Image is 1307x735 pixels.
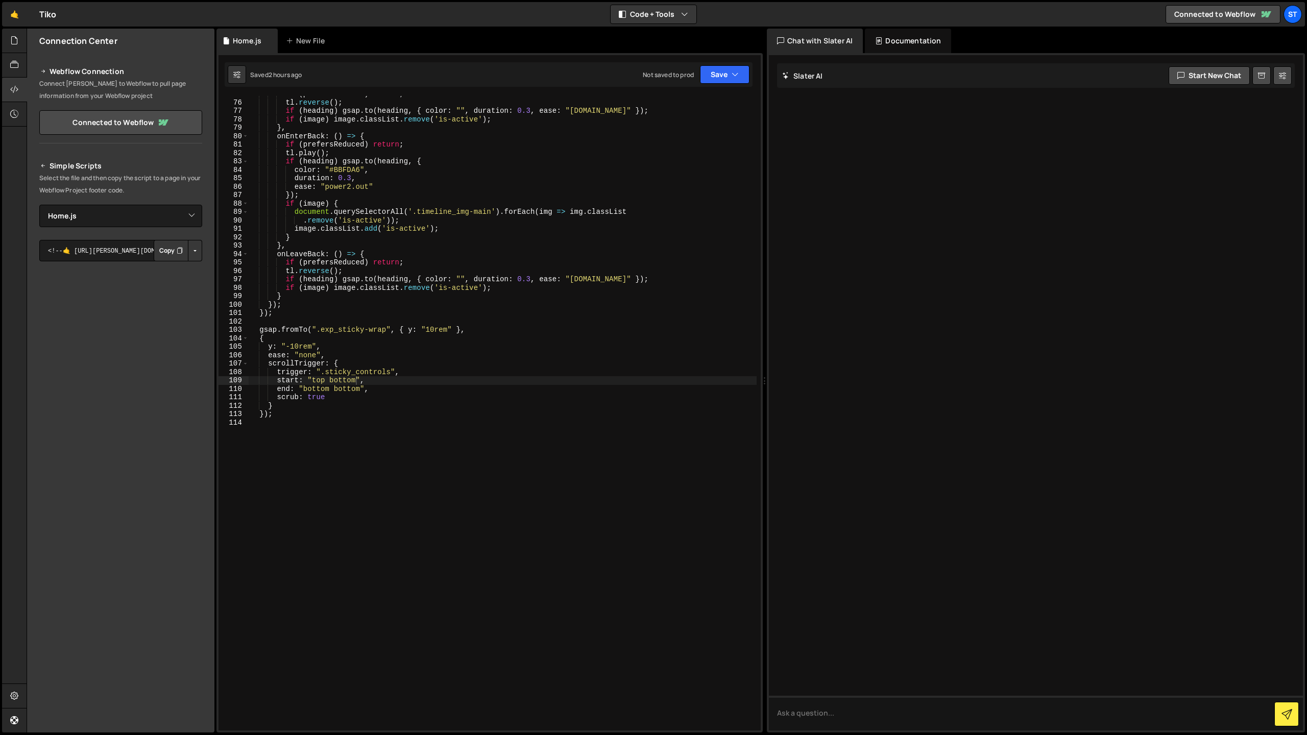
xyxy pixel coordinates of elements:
[154,240,202,261] div: Button group with nested dropdown
[782,71,823,81] h2: Slater AI
[219,402,249,410] div: 112
[219,368,249,377] div: 108
[219,140,249,149] div: 81
[219,233,249,242] div: 92
[219,241,249,250] div: 93
[269,70,302,79] div: 2 hours ago
[219,208,249,216] div: 89
[219,183,249,191] div: 86
[39,240,202,261] textarea: <!--🤙 [URL][PERSON_NAME][DOMAIN_NAME]> <script>document.addEventListener("DOMContentLoaded", func...
[219,258,249,267] div: 95
[2,2,27,27] a: 🤙
[219,292,249,301] div: 99
[219,267,249,276] div: 96
[219,284,249,292] div: 98
[219,309,249,317] div: 101
[219,385,249,394] div: 110
[219,301,249,309] div: 100
[219,200,249,208] div: 88
[39,160,202,172] h2: Simple Scripts
[219,275,249,284] div: 97
[39,110,202,135] a: Connected to Webflow
[39,8,57,20] div: Tiko
[219,376,249,385] div: 109
[219,334,249,343] div: 104
[219,250,249,259] div: 94
[219,174,249,183] div: 85
[219,149,249,158] div: 82
[219,216,249,225] div: 90
[250,70,302,79] div: Saved
[219,351,249,360] div: 106
[1284,5,1302,23] a: St
[219,393,249,402] div: 111
[1169,66,1250,85] button: Start new chat
[219,191,249,200] div: 87
[219,124,249,132] div: 79
[865,29,951,53] div: Documentation
[219,419,249,427] div: 114
[219,132,249,141] div: 80
[219,99,249,107] div: 76
[154,240,188,261] button: Copy
[219,342,249,351] div: 105
[39,35,117,46] h2: Connection Center
[39,65,202,78] h2: Webflow Connection
[700,65,749,84] button: Save
[219,359,249,368] div: 107
[39,78,202,102] p: Connect [PERSON_NAME] to Webflow to pull page information from your Webflow project
[39,172,202,197] p: Select the file and then copy the script to a page in your Webflow Project footer code.
[39,278,203,370] iframe: YouTube video player
[39,377,203,469] iframe: YouTube video player
[219,410,249,419] div: 113
[219,166,249,175] div: 84
[767,29,863,53] div: Chat with Slater AI
[611,5,696,23] button: Code + Tools
[219,157,249,166] div: 83
[233,36,261,46] div: Home.js
[643,70,694,79] div: Not saved to prod
[219,115,249,124] div: 78
[219,326,249,334] div: 103
[219,225,249,233] div: 91
[219,107,249,115] div: 77
[286,36,329,46] div: New File
[1166,5,1280,23] a: Connected to Webflow
[219,317,249,326] div: 102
